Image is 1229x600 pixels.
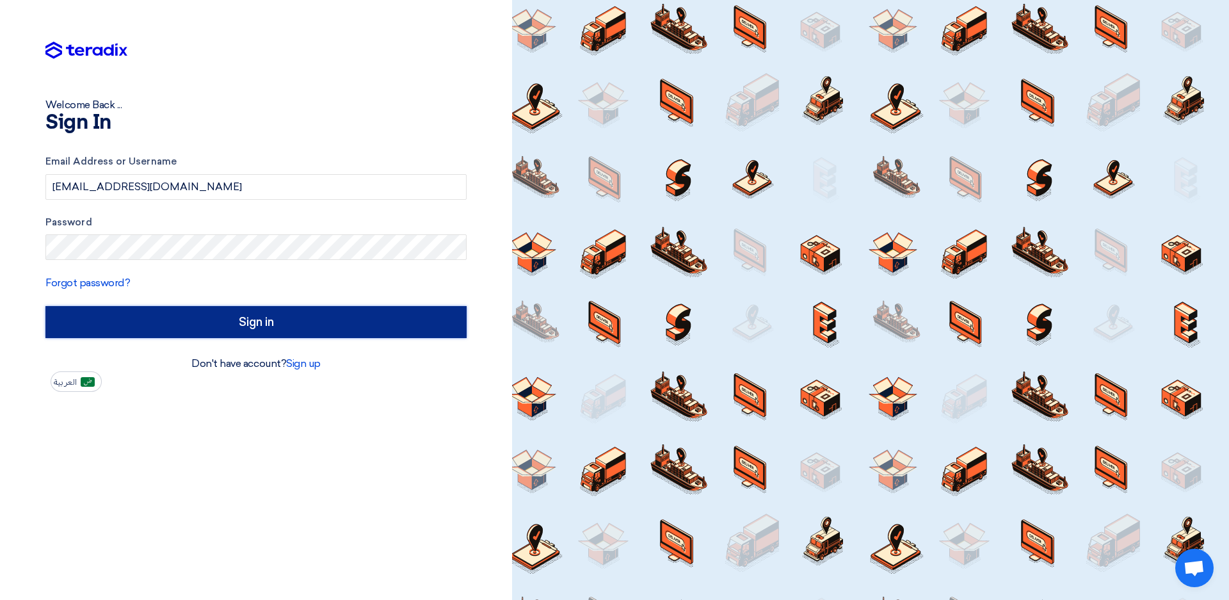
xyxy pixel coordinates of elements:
label: Password [45,215,467,230]
img: ar-AR.png [81,377,95,387]
input: Sign in [45,306,467,338]
a: Forgot password? [45,277,130,289]
span: العربية [54,378,77,387]
h1: Sign In [45,113,467,133]
button: العربية [51,371,102,392]
input: Enter your business email or username [45,174,467,200]
a: Sign up [286,357,321,369]
div: Don't have account? [45,356,467,371]
div: Welcome Back ... [45,97,467,113]
div: Open chat [1175,549,1214,587]
label: Email Address or Username [45,154,467,169]
img: Teradix logo [45,42,127,60]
